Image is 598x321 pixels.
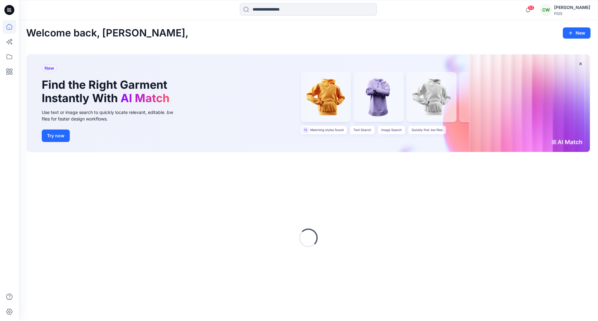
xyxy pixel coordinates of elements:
div: Use text or image search to quickly locate relevant, editable .bw files for faster design workflows. [42,109,182,122]
div: FIGS [554,11,590,16]
h1: Find the Right Garment Instantly With [42,78,173,105]
span: New [45,64,54,72]
span: AI Match [121,91,169,105]
div: CW [540,4,552,16]
span: 53 [528,5,534,10]
button: New [563,27,591,39]
h2: Welcome back, [PERSON_NAME], [26,27,188,39]
button: Try now [42,130,70,142]
div: [PERSON_NAME] [554,4,590,11]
